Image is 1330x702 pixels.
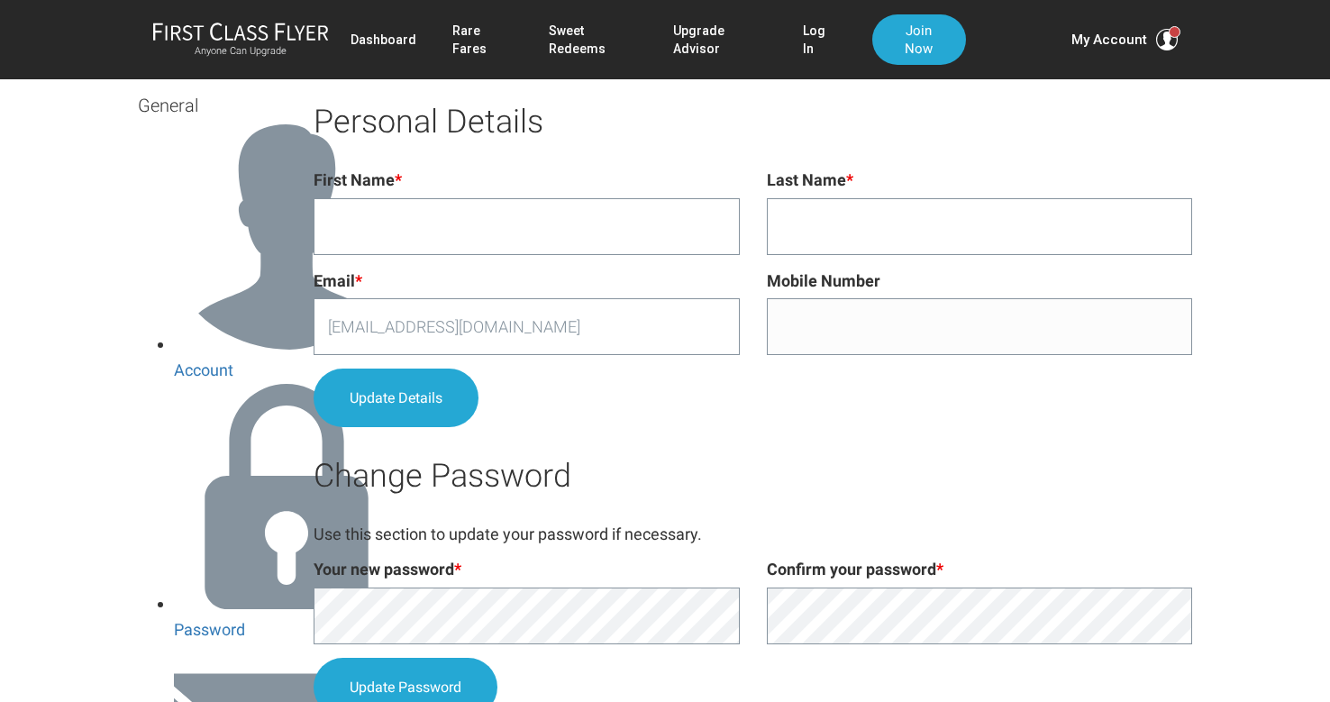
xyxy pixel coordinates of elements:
[174,360,233,379] span: Account
[1071,29,1178,50] button: My Account
[138,96,314,115] h4: General
[452,14,513,65] a: Rare Fares
[174,334,399,379] a: Account
[767,269,880,295] label: Mobile Number
[152,22,329,41] img: First Class Flyer
[174,620,245,639] span: Password
[314,105,1192,141] h2: Personal Details
[1071,29,1147,50] span: My Account
[152,45,329,58] small: Anyone Can Upgrade
[314,459,1192,495] h2: Change Password
[767,168,853,194] label: Last Name
[673,14,767,65] a: Upgrade Advisor
[314,269,362,295] label: Email
[314,369,478,427] button: Update Details
[872,14,966,65] a: Join Now
[351,23,416,56] a: Dashboard
[314,168,1192,442] form: Profile - Personal Details
[314,168,402,194] label: First Name
[174,594,399,639] a: Password
[767,557,943,583] label: Confirm your password
[314,557,461,583] label: Your new password
[803,14,836,65] a: Log In
[549,14,637,65] a: Sweet Redeems
[152,22,329,58] a: First Class FlyerAnyone Can Upgrade
[314,522,1192,548] p: Use this section to update your password if necessary.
